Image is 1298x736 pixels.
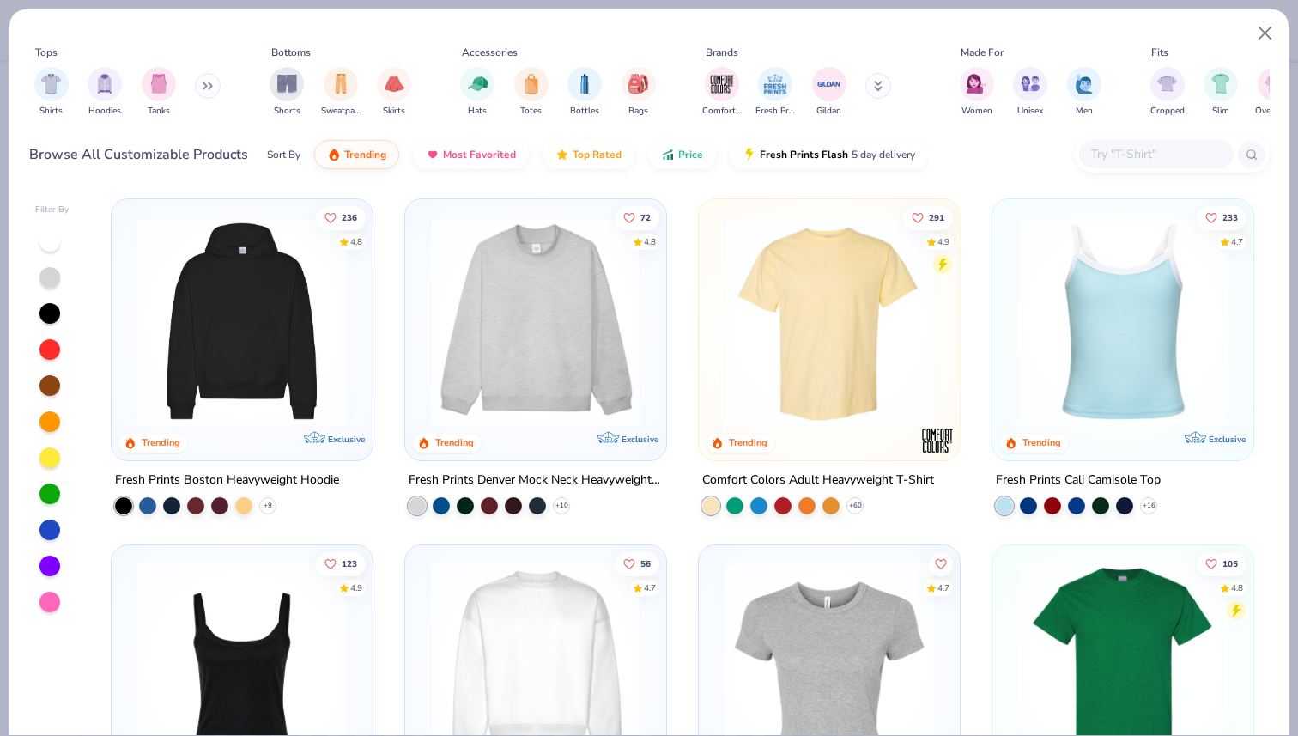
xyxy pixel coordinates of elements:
div: filter for Shirts [34,67,69,118]
span: + 9 [264,501,272,511]
span: 56 [640,559,651,568]
button: Trending [314,140,399,169]
button: Like [317,205,367,229]
img: Sweatpants Image [331,74,350,94]
span: Hoodies [88,105,121,118]
div: Tops [35,45,58,60]
div: Made For [961,45,1004,60]
div: filter for Unisex [1013,67,1047,118]
span: 236 [343,213,358,222]
span: Comfort Colors [702,105,742,118]
div: filter for Slim [1204,67,1238,118]
span: 291 [929,213,944,222]
span: Top Rated [573,148,622,161]
span: Unisex [1017,105,1043,118]
span: + 60 [848,501,861,511]
span: Men [1076,105,1093,118]
button: Fresh Prints Flash5 day delivery [730,140,928,169]
span: Sweatpants [321,105,361,118]
button: filter button [812,67,846,118]
img: Unisex Image [1021,74,1040,94]
span: Fresh Prints [755,105,795,118]
button: Close [1249,17,1282,50]
img: Comfort Colors Image [709,71,735,97]
img: Men Image [1075,74,1094,94]
div: filter for Women [960,67,994,118]
div: filter for Hoodies [88,67,122,118]
span: Skirts [383,105,405,118]
img: Hats Image [468,74,488,94]
div: filter for Men [1067,67,1101,118]
button: Most Favorited [413,140,529,169]
div: filter for Tanks [142,67,176,118]
button: Like [1197,551,1246,575]
img: a90f7c54-8796-4cb2-9d6e-4e9644cfe0fe [649,216,876,426]
span: Shorts [274,105,300,118]
button: Like [903,205,953,229]
img: Fresh Prints Image [762,71,788,97]
img: TopRated.gif [555,148,569,161]
button: filter button [755,67,795,118]
span: Trending [344,148,386,161]
img: Slim Image [1211,74,1230,94]
img: Cropped Image [1157,74,1177,94]
div: 4.7 [1231,235,1243,248]
img: Gildan Image [816,71,842,97]
img: Comfort Colors logo [920,423,955,458]
input: Try "T-Shirt" [1089,144,1222,164]
div: Browse All Customizable Products [29,144,248,165]
span: Bottles [570,105,599,118]
button: Like [317,551,367,575]
div: 4.9 [937,235,949,248]
div: filter for Hats [460,67,494,118]
button: Price [648,140,716,169]
img: Skirts Image [385,74,404,94]
img: Shorts Image [277,74,297,94]
div: Brands [706,45,738,60]
div: filter for Comfort Colors [702,67,742,118]
div: filter for Shorts [270,67,304,118]
button: filter button [1013,67,1047,118]
div: filter for Cropped [1150,67,1185,118]
span: + 10 [555,501,568,511]
img: Tanks Image [149,74,168,94]
img: Women Image [967,74,986,94]
button: filter button [1255,67,1294,118]
img: 91acfc32-fd48-4d6b-bdad-a4c1a30ac3fc [129,216,355,426]
span: Tanks [148,105,170,118]
span: Slim [1212,105,1229,118]
button: Top Rated [543,140,634,169]
button: filter button [960,67,994,118]
span: Shirts [39,105,63,118]
span: Hats [468,105,487,118]
button: filter button [567,67,602,118]
span: 105 [1222,559,1238,568]
span: Exclusive [1208,434,1245,445]
button: filter button [1150,67,1185,118]
button: filter button [1067,67,1101,118]
span: 233 [1222,213,1238,222]
button: filter button [270,67,304,118]
span: Exclusive [328,434,365,445]
button: Like [1197,205,1246,229]
span: Cropped [1150,105,1185,118]
div: filter for Bags [622,67,656,118]
img: Totes Image [522,74,541,94]
div: filter for Oversized [1255,67,1294,118]
img: e55d29c3-c55d-459c-bfd9-9b1c499ab3c6 [942,216,1168,426]
img: Shirts Image [41,74,61,94]
div: Fresh Prints Boston Heavyweight Hoodie [115,470,339,491]
div: 4.7 [937,581,949,594]
img: Hoodies Image [95,74,114,94]
div: filter for Sweatpants [321,67,361,118]
div: Fresh Prints Cali Camisole Top [996,470,1161,491]
div: filter for Totes [514,67,549,118]
button: filter button [34,67,69,118]
button: filter button [142,67,176,118]
span: Women [961,105,992,118]
div: filter for Fresh Prints [755,67,795,118]
div: Accessories [462,45,518,60]
button: filter button [1204,67,1238,118]
div: 4.8 [351,235,363,248]
span: Bags [628,105,648,118]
